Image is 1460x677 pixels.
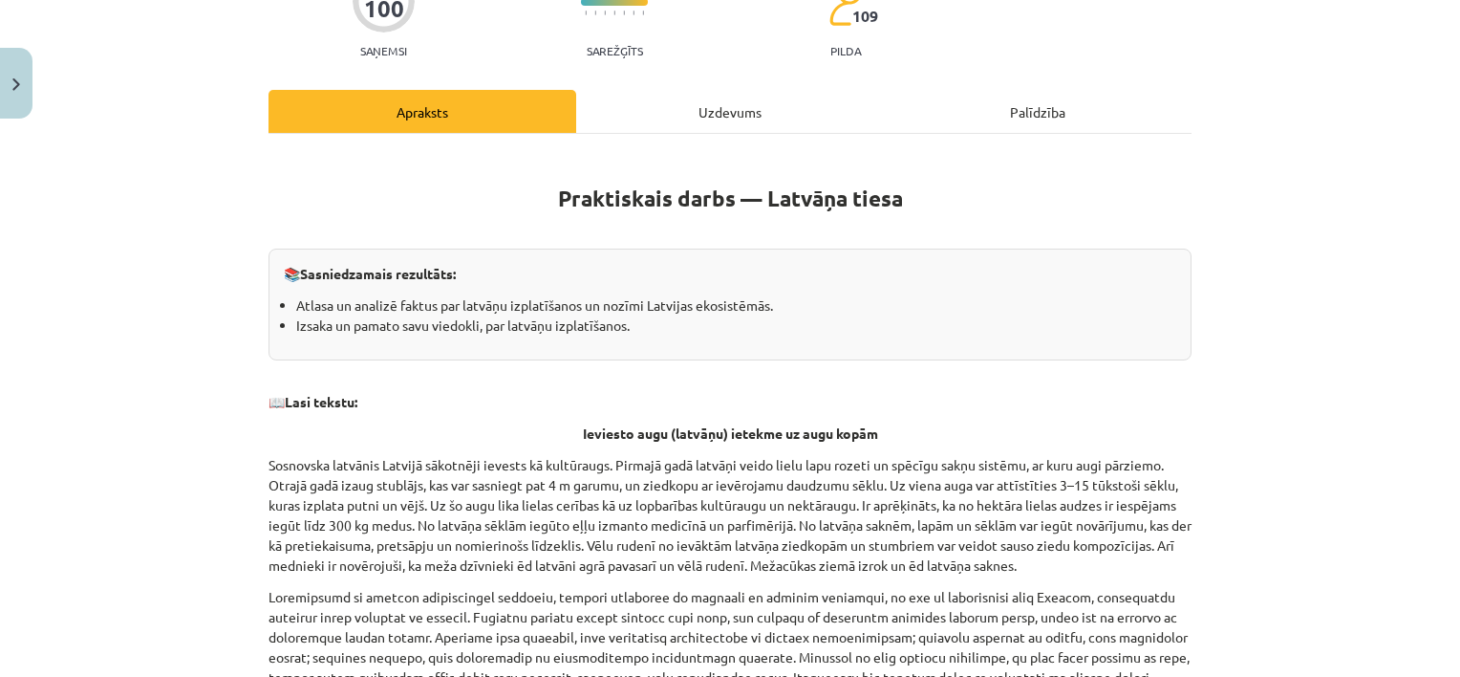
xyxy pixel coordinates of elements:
[300,265,456,282] strong: Sasniedzamais rezultāts:
[587,44,643,57] p: Sarežģīts
[576,90,884,133] div: Uzdevums
[353,44,415,57] p: Saņemsi
[633,11,634,15] img: icon-short-line-57e1e144782c952c97e751825c79c345078a6d821885a25fce030b3d8c18986b.svg
[12,78,20,91] img: icon-close-lesson-0947bae3869378f0d4975bcd49f059093ad1ed9edebbc8119c70593378902aed.svg
[296,295,1176,316] li: Atlasa un analizē faktus par latvāņu izplatīšanos un nozīmi Latvijas ekosistēmās.
[852,8,878,25] span: 109
[830,44,861,57] p: pilda
[268,90,576,133] div: Apraksts
[284,264,1176,284] p: 📚
[613,11,615,15] img: icon-short-line-57e1e144782c952c97e751825c79c345078a6d821885a25fce030b3d8c18986b.svg
[585,11,587,15] img: icon-short-line-57e1e144782c952c97e751825c79c345078a6d821885a25fce030b3d8c18986b.svg
[268,455,1192,576] p: Sosnovska latvānis Latvijā sākotnēji ievests kā kultūraugs. Pirmajā gadā latvāņi veido lielu lapu...
[583,425,878,442] strong: Ieviesto augu (latvāņu) ietekme uz augu kopām
[594,11,596,15] img: icon-short-line-57e1e144782c952c97e751825c79c345078a6d821885a25fce030b3d8c18986b.svg
[642,11,644,15] img: icon-short-line-57e1e144782c952c97e751825c79c345078a6d821885a25fce030b3d8c18986b.svg
[285,393,357,410] strong: Lasi tekstu:
[604,11,606,15] img: icon-short-line-57e1e144782c952c97e751825c79c345078a6d821885a25fce030b3d8c18986b.svg
[268,392,1192,412] p: 📖
[558,185,903,212] strong: Praktiskais darbs — Latvāņa tiesa
[884,90,1192,133] div: Palīdzība
[623,11,625,15] img: icon-short-line-57e1e144782c952c97e751825c79c345078a6d821885a25fce030b3d8c18986b.svg
[296,316,1176,336] li: Izsaka un pamato savu viedokli, par latvāņu izplatīšanos.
